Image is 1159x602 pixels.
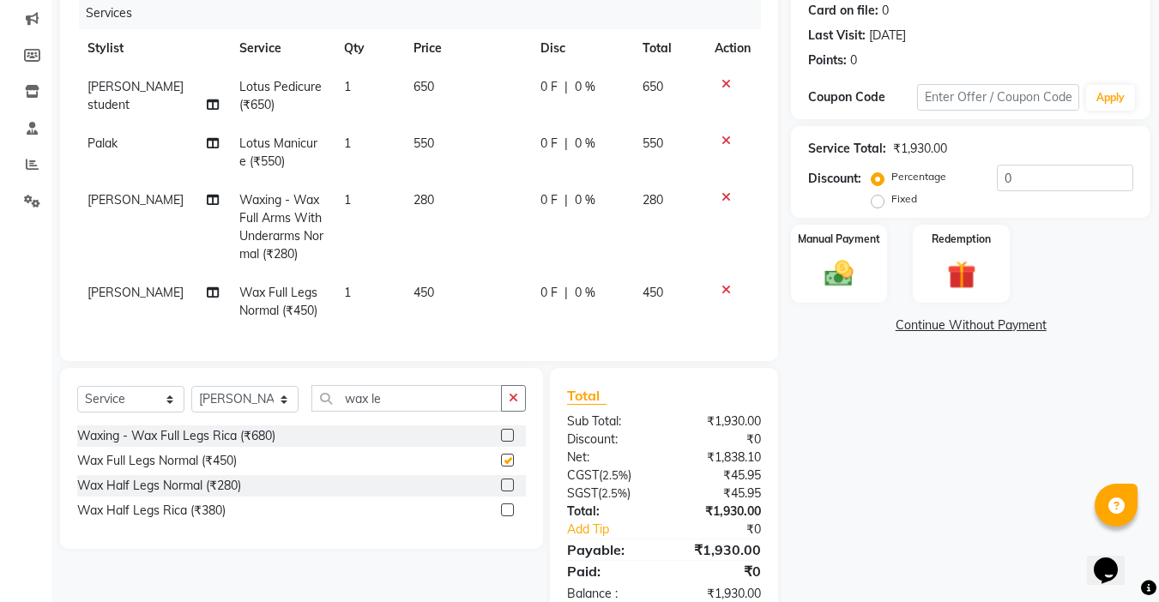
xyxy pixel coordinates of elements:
[939,257,985,292] img: _gift.svg
[564,78,568,96] span: |
[564,191,568,209] span: |
[882,2,889,20] div: 0
[554,448,664,467] div: Net:
[403,29,530,68] th: Price
[808,170,861,188] div: Discount:
[704,29,761,68] th: Action
[77,502,226,520] div: Wax Half Legs Rica (₹380)
[601,486,627,500] span: 2.5%
[554,467,664,485] div: ( )
[808,2,878,20] div: Card on file:
[540,191,558,209] span: 0 F
[239,79,322,112] span: Lotus Pedicure (₹650)
[88,285,184,300] span: [PERSON_NAME]
[575,191,595,209] span: 0 %
[554,539,664,560] div: Payable:
[554,412,664,430] div: Sub Total:
[794,316,1147,334] a: Continue Without Payment
[554,521,682,539] a: Add Tip
[77,452,237,470] div: Wax Full Legs Normal (₹450)
[891,191,917,207] label: Fixed
[575,135,595,153] span: 0 %
[77,477,241,495] div: Wax Half Legs Normal (₹280)
[664,561,774,581] div: ₹0
[816,257,862,290] img: _cash.svg
[554,485,664,503] div: ( )
[344,79,351,94] span: 1
[664,430,774,448] div: ₹0
[664,412,774,430] div: ₹1,930.00
[344,285,351,300] span: 1
[567,467,599,483] span: CGST
[88,192,184,208] span: [PERSON_NAME]
[344,135,351,151] span: 1
[540,284,558,302] span: 0 F
[239,135,317,169] span: Lotus Manicure (₹550)
[683,521,775,539] div: ₹0
[1086,85,1135,111] button: Apply
[334,29,403,68] th: Qty
[530,29,632,68] th: Disc
[808,140,886,158] div: Service Total:
[311,385,502,412] input: Search or Scan
[798,232,880,247] label: Manual Payment
[413,135,434,151] span: 550
[575,284,595,302] span: 0 %
[808,51,847,69] div: Points:
[567,485,598,501] span: SGST
[664,485,774,503] div: ₹45.95
[344,192,351,208] span: 1
[413,79,434,94] span: 650
[664,539,774,560] div: ₹1,930.00
[77,427,275,445] div: Waxing - Wax Full Legs Rica (₹680)
[567,387,607,405] span: Total
[602,468,628,482] span: 2.5%
[239,285,317,318] span: Wax Full Legs Normal (₹450)
[229,29,334,68] th: Service
[1087,533,1142,585] iframe: chat widget
[554,503,664,521] div: Total:
[239,192,323,262] span: Waxing - Wax Full Arms With Underarms Normal (₹280)
[643,79,663,94] span: 650
[643,192,663,208] span: 280
[643,285,663,300] span: 450
[664,467,774,485] div: ₹45.95
[891,169,946,184] label: Percentage
[540,78,558,96] span: 0 F
[413,192,434,208] span: 280
[643,135,663,151] span: 550
[664,503,774,521] div: ₹1,930.00
[77,29,229,68] th: Stylist
[893,140,947,158] div: ₹1,930.00
[850,51,857,69] div: 0
[664,448,774,467] div: ₹1,838.10
[808,88,916,106] div: Coupon Code
[540,135,558,153] span: 0 F
[554,561,664,581] div: Paid:
[808,27,866,45] div: Last Visit:
[575,78,595,96] span: 0 %
[632,29,705,68] th: Total
[564,284,568,302] span: |
[869,27,906,45] div: [DATE]
[554,430,664,448] div: Discount:
[88,135,118,151] span: Palak
[564,135,568,153] span: |
[413,285,434,300] span: 450
[88,79,184,112] span: [PERSON_NAME] student
[932,232,991,247] label: Redemption
[917,84,1079,111] input: Enter Offer / Coupon Code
